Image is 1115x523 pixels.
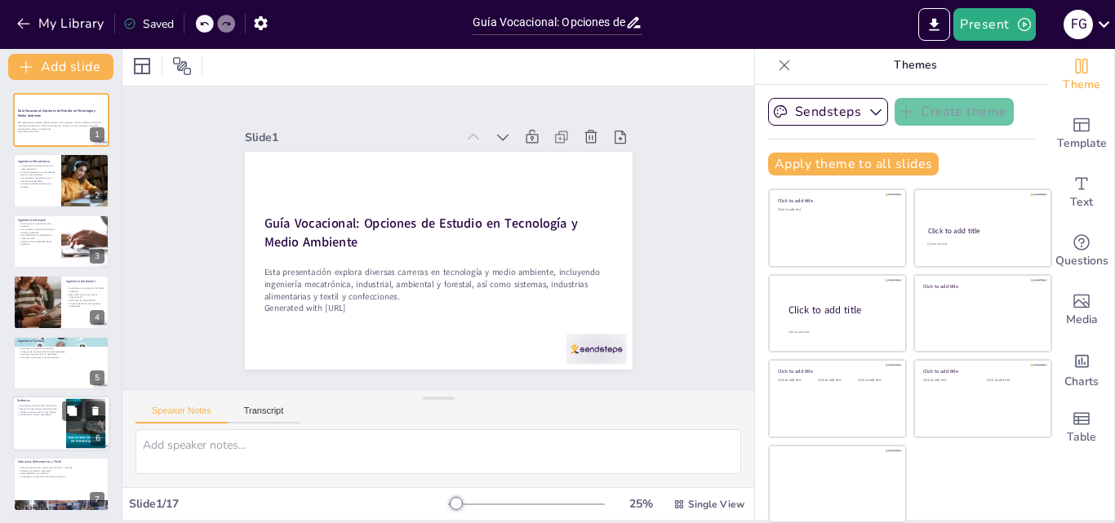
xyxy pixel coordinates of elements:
span: Single View [688,498,744,511]
span: Charts [1064,373,1099,391]
p: Generated with [URL] [18,131,104,134]
button: f G [1064,8,1093,41]
div: Add images, graphics, shapes or video [1049,281,1114,339]
button: Transcript [228,406,300,423]
p: Industrias Alimentarias y Textil [18,459,104,464]
strong: Guía Vocacional: Opciones de Estudio en Tecnología y Medio Ambiente [264,215,577,250]
div: Saved [123,16,174,32]
button: Sendsteps [768,98,888,126]
span: Position [172,56,192,76]
p: Ingeniería Forestal [18,338,104,343]
div: Click to add title [923,368,1040,375]
button: Create theme [895,98,1014,126]
p: Esta presentación explora diversas carreras en tecnología y medio ambiente, incluyendo ingeniería... [18,122,104,131]
p: Investigación y desarrollo de nuevos productos. [18,476,104,479]
span: Table [1067,428,1096,446]
span: Text [1070,193,1093,211]
div: 4 [90,310,104,325]
div: Click to add title [788,304,893,317]
span: Template [1057,135,1107,153]
div: 7 [13,457,109,511]
p: Se centra en el desarrollo de software. [17,404,61,407]
p: Ingeniería Ambiental [66,279,104,284]
div: Get real-time input from your audience [1049,222,1114,281]
p: Sostenibilidad en la industria. [18,472,104,476]
div: Click to add text [778,379,815,383]
div: Click to add text [927,242,1036,246]
p: Se enfoca en la protección del medio ambiente. [66,287,104,293]
div: 5 [13,336,109,390]
div: Click to add text [923,379,975,383]
p: Sus habilidades son aplicables en varios sectores. [18,234,56,240]
div: Layout [129,53,155,79]
span: Ingeniería Mecatrónica [18,158,50,162]
div: 2 [90,188,104,203]
p: Generated with [URL] [264,302,612,314]
p: Se centra en la optimización de procesos. [18,222,56,228]
div: 3 [90,249,104,264]
p: Los ingenieros industriales disfrutan resolver problemas. [18,228,56,233]
p: Participan en proyectos de reforestación. [18,356,104,359]
p: Interés en programación y tecnología. [17,410,61,414]
span: Media [1066,311,1098,329]
p: Esta presentación explora diversas carreras en tecnología y medio ambiente, incluyendo ingeniería... [264,266,612,302]
span: Theme [1063,76,1100,94]
div: Click to add title [923,282,1040,289]
p: Pasión por la sostenibilidad. [66,299,104,303]
div: Change the overall theme [1049,46,1114,104]
div: Slide 1 / 17 [129,496,448,512]
div: Add ready made slides [1049,104,1114,163]
strong: Guía Vocacional: Opciones de Estudio en Tecnología y Medio Ambiente [18,109,96,117]
p: Adaptación a nuevas tecnologías. [17,414,61,417]
div: Click to add title [928,226,1037,236]
p: Ingeniería Industrial [18,218,56,223]
p: Creciente demanda de ingenieros ambientales. [66,302,104,308]
p: Enfoque en calidad y seguridad. [18,469,104,472]
p: Los ingenieros mecatrónicos son altamente demandados. [18,176,56,182]
p: Se enfoca en la gestión sostenible. [18,347,104,350]
div: Click to add text [858,379,895,383]
span: Questions [1055,252,1108,270]
div: 5 [90,370,104,385]
input: Insert title [473,11,625,34]
p: Gestión de tecnologías de información. [17,407,61,410]
button: Delete Slide [86,401,105,420]
p: La ingeniería mecatrónica fusiona varias disciplinas. [18,164,56,170]
p: Desarrollan soluciones para la contaminación. [66,293,104,299]
button: Add slide [8,54,113,80]
button: Speaker Notes [135,406,228,423]
div: Click to add title [778,368,895,375]
button: Export to PowerPoint [918,8,950,41]
div: 25 % [621,496,660,512]
p: La carrera prepara a los estudiantes para la automatización. [18,170,56,175]
div: 2 [13,153,109,207]
div: 1 [13,93,109,147]
div: Click to add title [778,197,895,204]
button: Present [953,8,1035,41]
div: Add a table [1049,398,1114,457]
div: Add text boxes [1049,163,1114,222]
p: Promueve la conservación del medio ambiente. [18,350,104,353]
div: Click to add text [778,208,895,212]
p: Las oportunidades laborales son diversas. [18,182,56,188]
div: Slide 1 [245,130,456,145]
div: 3 [13,215,109,268]
p: Impacto en la rentabilidad de las empresas. [18,240,56,246]
p: Sistemas [17,398,61,403]
p: Ideal para quienes aman la naturaleza. [18,352,104,356]
button: Duplicate Slide [62,401,82,420]
div: Add charts and graphs [1049,339,1114,398]
div: 6 [91,431,105,445]
div: 6 [12,396,110,451]
div: 4 [13,275,109,329]
div: 1 [90,127,104,142]
p: Themes [797,46,1033,85]
div: f G [1064,10,1093,39]
button: My Library [12,11,111,37]
p: Abarca la producción y gestión de alimentos y textiles. [18,467,104,470]
div: Click to add text [987,379,1038,383]
button: Apply theme to all slides [768,153,939,175]
div: 7 [90,492,104,507]
div: Click to add body [788,330,891,335]
div: Click to add text [818,379,855,383]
